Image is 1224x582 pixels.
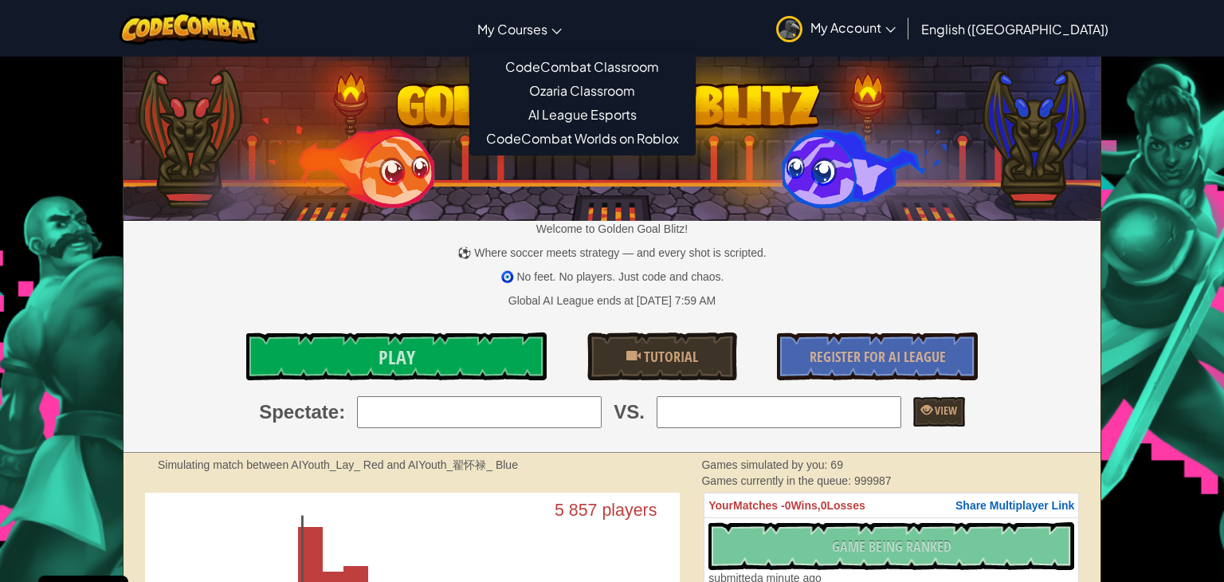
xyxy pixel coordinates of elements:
[120,12,259,45] img: CodeCombat logo
[477,21,547,37] span: My Courses
[379,344,415,370] span: Play
[158,458,518,471] strong: Simulating match between AIYouth_Lay_ Red and AIYouth_翟怀禄_ Blue
[259,399,339,426] span: Spectate
[614,399,645,426] span: VS.
[701,458,830,471] span: Games simulated by you:
[124,221,1101,237] p: Welcome to Golden Goal Blitz!
[810,19,896,36] span: My Account
[701,474,853,487] span: Games currently in the queue:
[826,499,865,512] span: Losses
[854,474,892,487] span: 999987
[470,127,695,151] a: CodeCombat Worlds on Roblox
[790,499,820,512] span: Wins,
[733,499,785,512] span: Matches -
[470,55,695,79] a: CodeCombat Classroom
[641,347,698,367] span: Tutorial
[124,245,1101,261] p: ⚽ Where soccer meets strategy — and every shot is scripted.
[339,399,345,426] span: :
[913,7,1116,50] a: English ([GEOGRAPHIC_DATA])
[508,293,716,309] div: Global AI League ends at [DATE] 7:59 AM
[587,332,738,380] a: Tutorial
[704,494,1079,518] th: 0 0
[555,501,657,520] text: 5 857 players
[470,103,695,127] a: AI League Esports
[470,79,695,103] a: Ozaria Classroom
[768,3,904,53] a: My Account
[124,269,1101,285] p: 🧿 No feet. No players. Just code and chaos.
[469,7,570,50] a: My Courses
[955,499,1074,512] span: Share Multiplayer Link
[810,347,946,367] span: Register for AI League
[708,499,733,512] span: Your
[124,50,1101,221] img: Golden Goal
[932,403,957,418] span: View
[777,332,977,380] a: Register for AI League
[830,458,843,471] span: 69
[921,21,1108,37] span: English ([GEOGRAPHIC_DATA])
[776,16,802,42] img: avatar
